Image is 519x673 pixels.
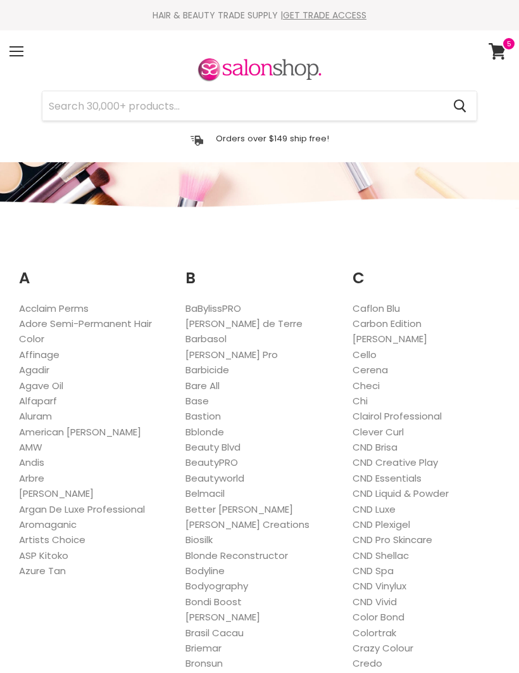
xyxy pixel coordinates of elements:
[353,533,432,546] a: CND Pro Skincare
[353,348,377,361] a: Cello
[19,564,66,577] a: Azure Tan
[185,564,225,577] a: Bodyline
[353,471,422,485] a: CND Essentials
[353,379,380,392] a: Checi
[353,332,427,345] a: [PERSON_NAME]
[19,549,68,562] a: ASP Kitoko
[353,564,394,577] a: CND Spa
[19,456,44,469] a: Andis
[185,363,229,376] a: Barbicide
[353,440,397,454] a: CND Brisa
[19,440,42,454] a: AMW
[185,379,220,392] a: Bare All
[185,250,333,291] h2: B
[19,533,85,546] a: Artists Choice
[19,379,63,392] a: Agave Oil
[216,133,329,144] p: Orders over $149 ship free!
[353,487,449,500] a: CND Liquid & Powder
[353,657,382,670] a: Credo
[353,626,396,639] a: Colortrak
[19,487,94,500] a: [PERSON_NAME]
[185,641,222,655] a: Briemar
[443,91,477,120] button: Search
[19,518,77,531] a: Aromaganic
[353,549,409,562] a: CND Shellac
[185,579,248,593] a: Bodyography
[185,425,224,439] a: Bblonde
[185,302,241,315] a: BaBylissPRO
[19,394,57,407] a: Alfaparf
[19,317,152,345] a: Adore Semi-Permanent Hair Color
[185,332,227,345] a: Barbasol
[353,579,406,593] a: CND Vinylux
[353,302,400,315] a: Caflon Blu
[19,250,166,291] h2: A
[19,409,52,423] a: Aluram
[185,456,238,469] a: BeautyPRO
[185,610,260,624] a: [PERSON_NAME]
[185,348,278,361] a: [PERSON_NAME] Pro
[42,91,477,121] form: Product
[185,533,213,546] a: Biosilk
[353,363,388,376] a: Cerena
[185,503,293,516] a: Better [PERSON_NAME]
[19,348,59,361] a: Affinage
[42,91,443,120] input: Search
[19,363,49,376] a: Agadir
[353,518,410,531] a: CND Plexigel
[19,471,44,485] a: Arbre
[353,595,397,608] a: CND Vivid
[353,409,442,423] a: Clairol Professional
[353,456,438,469] a: CND Creative Play
[353,394,368,407] a: Chi
[185,487,225,500] a: Belmacil
[185,394,209,407] a: Base
[185,317,303,330] a: [PERSON_NAME] de Terre
[19,503,145,516] a: Argan De Luxe Professional
[185,409,221,423] a: Bastion
[353,610,404,624] a: Color Bond
[353,503,396,516] a: CND Luxe
[353,317,422,330] a: Carbon Edition
[353,641,413,655] a: Crazy Colour
[185,440,241,454] a: Beauty Blvd
[185,626,244,639] a: Brasil Cacau
[185,518,310,531] a: [PERSON_NAME] Creations
[185,657,223,670] a: Bronsun
[185,595,242,608] a: Bondi Boost
[185,471,244,485] a: Beautyworld
[19,425,141,439] a: American [PERSON_NAME]
[185,549,288,562] a: Blonde Reconstructor
[353,250,500,291] h2: C
[19,302,89,315] a: Acclaim Perms
[353,425,404,439] a: Clever Curl
[283,9,366,22] a: GET TRADE ACCESS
